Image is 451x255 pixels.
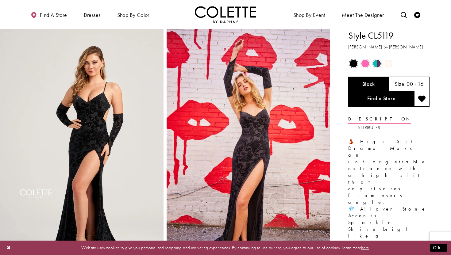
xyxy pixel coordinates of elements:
span: Dresses [82,6,102,23]
button: Close Dialog [4,242,14,253]
span: Dresses [84,12,101,18]
h5: 00 - 16 [407,81,423,87]
a: Attributes [357,123,380,132]
div: Jade/Berry [372,58,382,69]
span: Shop By Event [292,6,327,23]
span: Size: [395,80,406,87]
div: Pink [360,58,371,69]
h5: Chosen color [362,81,375,87]
span: Meet the designer [342,12,384,18]
p: Website uses cookies to give you personalized shopping and marketing experiences. By continuing t... [44,244,407,252]
h3: [PERSON_NAME] by [PERSON_NAME] [348,44,430,51]
a: Toggle search [399,6,408,23]
img: Colette by Daphne [195,6,256,23]
div: Diamond White [383,58,394,69]
span: Find a store [40,12,67,18]
a: Check Wishlist [413,6,422,23]
h1: Style CL5119 [348,29,430,42]
a: Find a Store [348,91,414,107]
a: Visit Home Page [195,6,256,23]
div: Black [348,58,359,69]
a: Meet the designer [340,6,386,23]
a: here [361,245,369,251]
a: Find a store [29,6,68,23]
div: Product color controls state depends on size chosen [348,58,430,70]
span: Shop by color [117,12,149,18]
button: Add to wishlist [414,91,430,107]
a: Description [348,115,411,124]
span: Shop By Event [293,12,325,18]
span: Shop by color [116,6,151,23]
button: Submit Dialog [430,244,447,252]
